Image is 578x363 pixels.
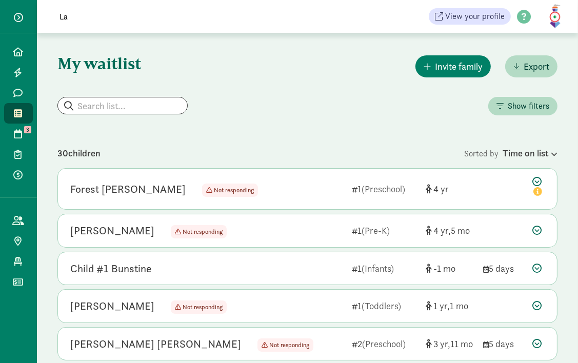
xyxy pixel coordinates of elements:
span: (Infants) [362,263,394,274]
div: Time on list [503,146,557,160]
span: (Preschool) [362,183,405,195]
span: View your profile [445,10,505,23]
span: 3 [24,126,31,133]
div: 1 [352,299,417,313]
span: 1 [450,300,468,312]
div: Sorted by [464,146,557,160]
span: Not responding [214,186,254,194]
a: 3 [4,124,33,144]
span: 3 [433,338,450,350]
button: Invite family [415,55,491,77]
span: (Toddlers) [362,300,401,312]
span: 4 [433,183,449,195]
h1: My waitlist [57,53,181,74]
div: Charlie Quan Cao [70,336,241,352]
input: Search for a family, child or location [53,6,341,27]
div: 1 [352,224,417,237]
div: Esther Zaslavsky [70,298,154,314]
span: (Pre-K) [362,225,390,236]
div: [object Object] [426,224,475,237]
div: 1 [352,182,417,196]
div: 30 children [57,146,464,160]
span: Not responding [257,338,313,352]
span: 4 [433,225,451,236]
span: Export [524,59,549,73]
span: -1 [433,263,455,274]
div: 5 days [483,337,524,351]
span: Not responding [183,228,223,236]
div: Omar Swan [70,223,154,239]
span: Not responding [202,184,258,197]
span: Not responding [171,225,227,238]
div: 1 [352,261,417,275]
span: Show filters [508,100,549,112]
span: 5 [451,225,470,236]
span: Not responding [269,341,309,349]
div: Child #1 Bunstine [70,260,151,277]
div: [object Object] [426,299,475,313]
span: 1 [433,300,450,312]
span: Not responding [183,303,223,311]
span: 11 [450,338,473,350]
span: Invite family [435,59,483,73]
div: [object Object] [426,261,475,275]
div: 2 [352,337,417,351]
input: Search list... [58,97,187,114]
div: [object Object] [426,337,475,351]
a: View your profile [429,8,511,25]
div: Forest Dietz [70,181,186,197]
span: Not responding [171,300,227,314]
button: Export [505,55,557,77]
div: [object Object] [426,182,475,196]
div: 5 days [483,261,524,275]
span: (Preschool) [362,338,406,350]
button: Show filters [488,97,557,115]
iframe: Chat Widget [527,314,578,363]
